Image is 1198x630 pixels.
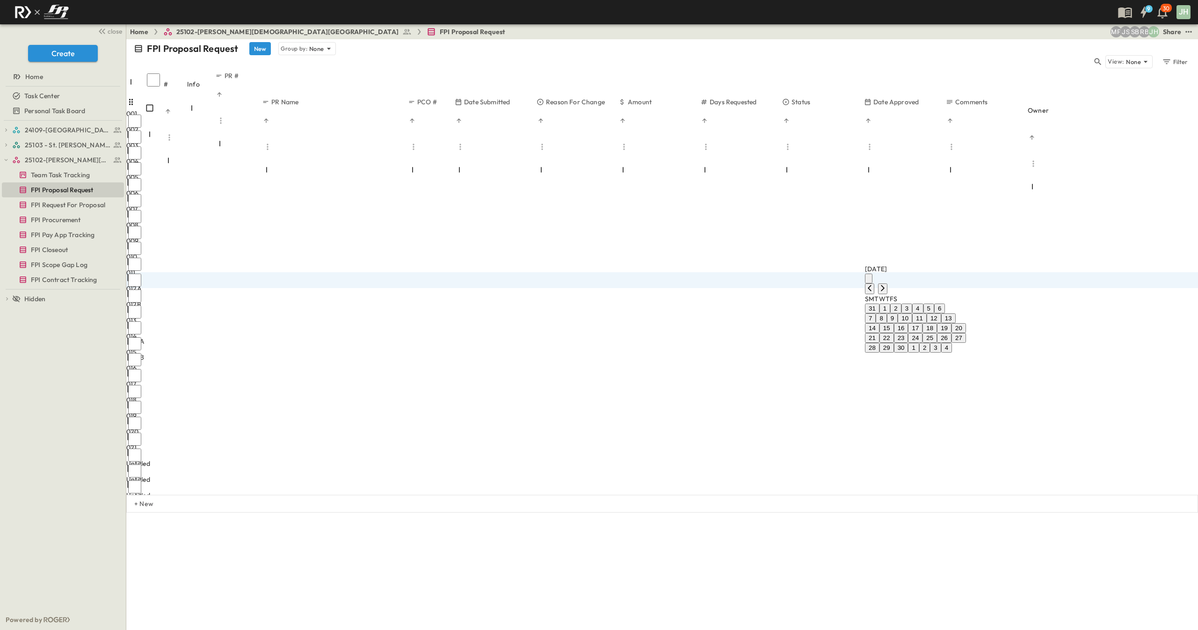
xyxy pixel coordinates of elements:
span: Personal Task Board [24,106,85,116]
span: close [108,27,122,36]
div: FPI Pay App Trackingtest [2,227,124,242]
span: Home [25,72,43,81]
a: FPI Contract Tracking [2,273,122,286]
button: New [249,42,271,55]
a: FPI Proposal Request [427,27,505,36]
span: Sunday [865,295,869,303]
button: 16 [894,323,908,333]
p: View: [1108,57,1124,67]
input: Select row [128,210,141,223]
button: 15 [879,323,894,333]
div: Monica Pruteanu (mpruteanu@fpibuilders.com) [1111,26,1122,37]
span: 25102-[PERSON_NAME][DEMOGRAPHIC_DATA][GEOGRAPHIC_DATA] [176,27,399,36]
button: 19 [937,323,951,333]
button: 17 [908,323,922,333]
input: Select row [128,162,141,175]
button: 2 [890,304,901,313]
span: FPI Proposal Request [440,27,505,36]
input: Select row [128,449,141,462]
input: Select row [128,115,141,128]
button: 8 [876,313,886,323]
a: FPI Proposal Request [2,183,122,196]
button: 5 [923,304,934,313]
input: Select row [128,385,141,398]
button: 1 [908,343,919,353]
h6: 9 [1147,5,1150,13]
div: Share [1163,27,1181,36]
button: 2 [919,343,930,353]
p: None [1126,57,1141,66]
input: Select row [128,464,141,478]
span: Monday [869,295,874,303]
div: FPI Contract Trackingtest [2,272,124,287]
input: Select row [128,417,141,430]
input: Select row [128,242,141,255]
input: Select row [128,258,141,271]
a: Home [130,27,148,36]
button: 23 [894,333,908,343]
span: FPI Scope Gap Log [31,260,87,269]
div: Untitled [126,491,145,500]
input: Select row [128,130,141,144]
div: FPI Procurementtest [2,212,124,227]
input: Select row [128,321,141,334]
span: FPI Proposal Request [31,185,93,195]
span: FPI Closeout [31,245,68,254]
p: PR # [225,71,239,80]
button: 10 [898,313,912,323]
button: Sort [215,90,224,99]
span: Thursday [886,295,890,303]
button: 12 [927,313,941,323]
a: FPI Closeout [2,243,122,256]
button: 3 [930,343,941,353]
span: 24109-St. Teresa of Calcutta Parish Hall [25,125,110,135]
button: test [1183,26,1194,37]
div: FPI Scope Gap Logtest [2,257,124,272]
div: Info [187,71,215,97]
a: FPI Scope Gap Log [2,258,122,271]
a: FPI Request For Proposal [2,198,122,211]
span: 25102-Christ The Redeemer Anglican Church [25,155,110,165]
a: Home [2,70,122,83]
input: Select row [128,337,141,350]
span: 25103 - St. [PERSON_NAME] Phase 2 [25,140,110,150]
button: 22 [879,333,894,343]
a: FPI Pay App Tracking [2,228,122,241]
button: 25 [922,333,937,343]
p: + New [134,499,140,508]
input: Select row [128,480,141,493]
span: Team Task Tracking [31,170,90,180]
button: 9 [887,313,898,323]
a: 25102-Christ The Redeemer Anglican Church [12,153,122,167]
span: Task Center [24,91,60,101]
span: Hidden [24,294,45,304]
button: 28 [865,343,879,353]
div: # [164,71,187,97]
input: Select row [128,305,141,319]
a: Personal Task Board [2,104,122,117]
button: 9 [1134,4,1153,21]
div: FPI Closeouttest [2,242,124,257]
button: 30 [894,343,908,353]
nav: breadcrumbs [130,27,511,36]
div: Regina Barnett (rbarnett@fpibuilders.com) [1139,26,1150,37]
a: 25103 - St. [PERSON_NAME] Phase 2 [12,138,122,152]
button: 6 [934,304,945,313]
div: Team Task Trackingtest [2,167,124,182]
button: 11 [912,313,927,323]
input: Select row [128,194,141,207]
span: FPI Contract Tracking [31,275,97,284]
button: calendar view is open, switch to year view [865,274,872,283]
input: Select row [128,274,141,287]
button: Create [28,45,98,62]
img: c8d7d1ed905e502e8f77bf7063faec64e13b34fdb1f2bdd94b0e311fc34f8000.png [11,2,72,22]
a: Task Center [2,89,122,102]
span: Tuesday [874,295,879,303]
a: 24109-St. Teresa of Calcutta Parish Hall [12,123,122,137]
div: JH [1176,5,1191,19]
input: Select row [128,146,141,159]
button: 4 [941,343,952,353]
a: FPI Procurement [2,213,122,226]
div: FPI Request For Proposaltest [2,197,124,212]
